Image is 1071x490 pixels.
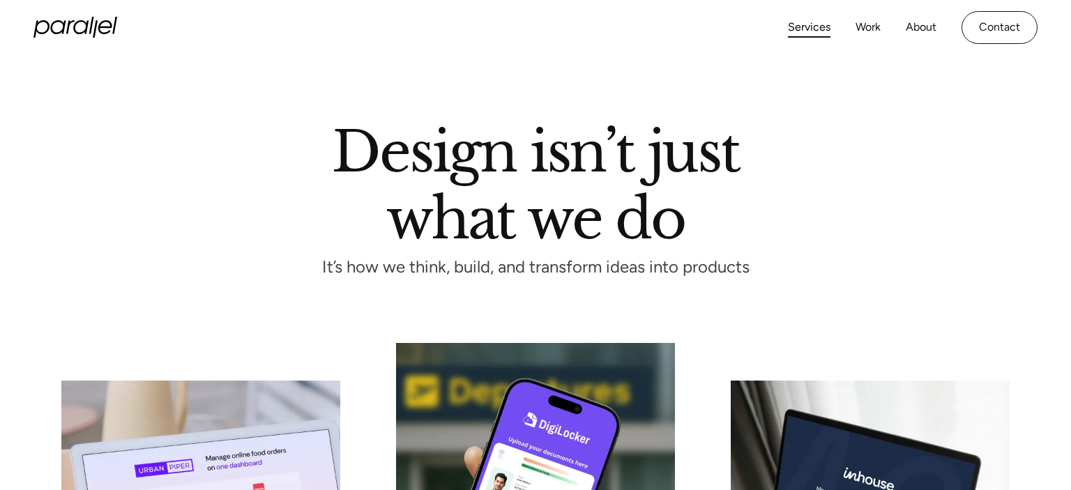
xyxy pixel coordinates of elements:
h1: Design isn’t just what we do [332,125,739,239]
a: Services [788,17,830,38]
a: home [33,17,117,38]
a: Contact [962,11,1038,44]
p: It’s how we think, build, and transform ideas into products [296,261,775,273]
a: Work [856,17,881,38]
a: About [906,17,936,38]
